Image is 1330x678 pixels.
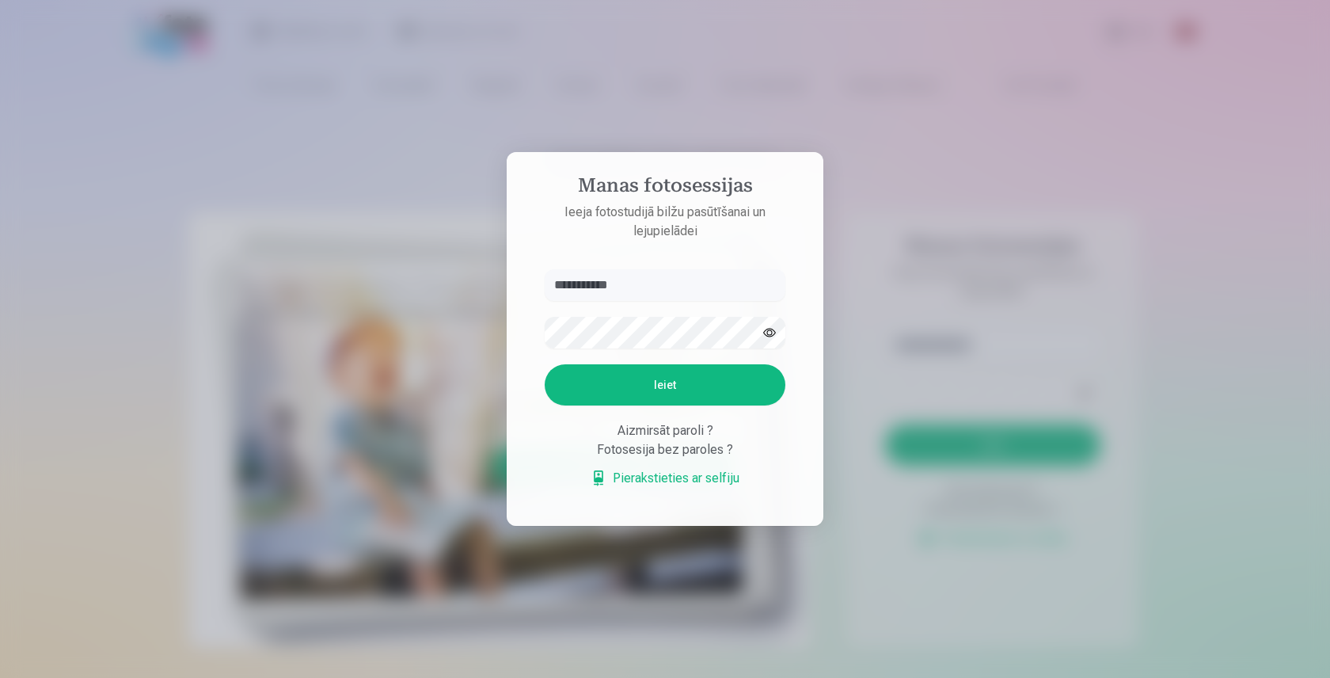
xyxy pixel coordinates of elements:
h4: Manas fotosessijas [529,174,801,203]
div: Fotosesija bez paroles ? [545,440,785,459]
button: Ieiet [545,364,785,406]
div: Aizmirsāt paroli ? [545,421,785,440]
a: Pierakstieties ar selfiju [591,469,739,488]
p: Ieeja fotostudijā bilžu pasūtīšanai un lejupielādei [529,203,801,241]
